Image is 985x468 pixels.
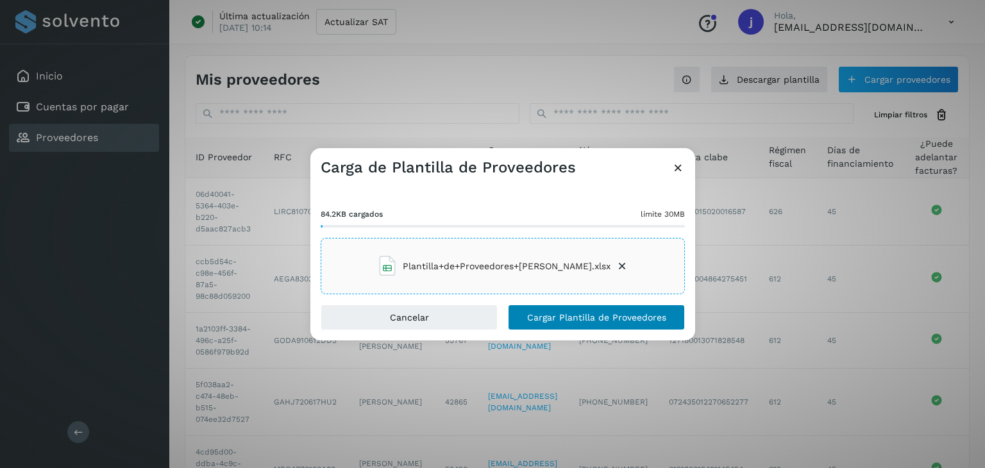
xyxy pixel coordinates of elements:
[321,305,498,330] button: Cancelar
[403,260,610,273] span: Plantilla+de+Proveedores+[PERSON_NAME].xlsx
[641,208,685,220] span: límite 30MB
[508,305,685,330] button: Cargar Plantilla de Proveedores
[390,313,429,322] span: Cancelar
[321,158,576,177] h3: Carga de Plantilla de Proveedores
[321,208,383,220] span: 84.2KB cargados
[527,313,666,322] span: Cargar Plantilla de Proveedores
